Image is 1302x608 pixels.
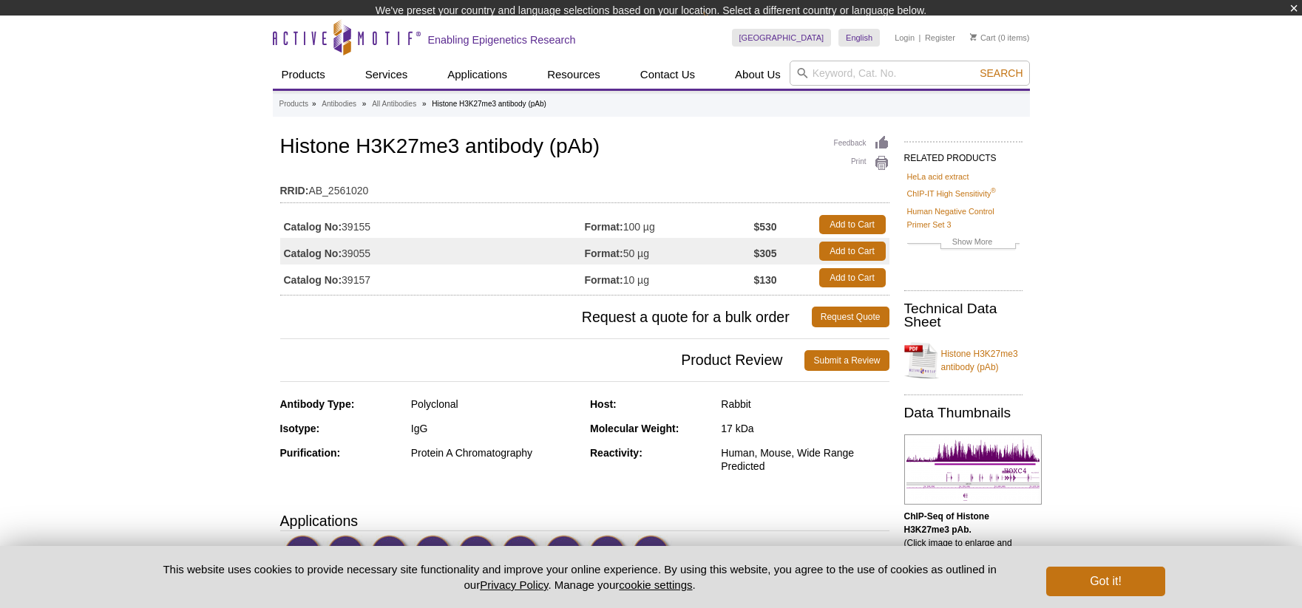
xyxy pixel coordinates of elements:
a: Human Negative Control Primer Set 3 [907,205,1020,231]
a: Login [895,33,915,43]
li: Histone H3K27me3 antibody (pAb) [432,100,546,108]
img: Western Blot Validated [458,535,498,575]
a: Show More [907,235,1020,252]
h3: Applications [280,510,889,532]
div: Polyclonal [411,397,579,411]
p: (Click image to enlarge and see details.) [904,510,1023,563]
button: Got it! [1046,567,1164,596]
strong: Catalog No: [284,273,342,287]
li: » [422,100,427,108]
a: Resources [538,61,609,89]
span: Request a quote for a bulk order [280,307,812,327]
img: Dot Blot Validated [545,535,586,575]
strong: RRID: [280,184,309,197]
a: Contact Us [631,61,704,89]
b: ChIP-Seq of Histone H3K27me3 pAb. [904,511,989,535]
button: Search [975,66,1027,80]
strong: Catalog No: [284,220,342,233]
div: Protein A Chromatography [411,446,579,460]
h2: Enabling Epigenetics Research [428,33,576,47]
img: Immunocytochemistry Validated [632,535,673,575]
td: 39055 [280,238,585,264]
a: Cart [970,33,996,43]
a: ChIP-IT High Sensitivity® [907,187,996,200]
strong: $130 [753,273,776,287]
img: CUT&Tag Validated [327,535,367,575]
img: ChIP Validated [370,535,411,575]
td: 50 µg [585,238,754,264]
button: cookie settings [619,578,692,591]
span: Search [980,67,1023,79]
a: Applications [438,61,516,89]
strong: Format: [585,247,623,260]
h2: RELATED PRODUCTS [904,141,1023,168]
a: [GEOGRAPHIC_DATA] [732,29,832,47]
h1: Histone H3K27me3 antibody (pAb) [280,135,889,160]
strong: Host: [590,398,617,410]
sup: ® [991,188,996,195]
strong: $530 [753,220,776,233]
strong: $305 [753,247,776,260]
div: 17 kDa [721,422,889,435]
a: Privacy Policy [480,578,548,591]
input: Keyword, Cat. No. [790,61,1030,86]
strong: Format: [585,273,623,287]
a: Request Quote [812,307,889,327]
td: 39157 [280,264,585,291]
strong: Catalog No: [284,247,342,260]
strong: Reactivity: [590,447,642,459]
h2: Data Thumbnails [904,406,1023,420]
div: IgG [411,422,579,435]
img: Immunofluorescence Validated [501,535,542,575]
a: Services [356,61,417,89]
a: About Us [726,61,790,89]
img: Change Here [703,11,742,46]
a: Feedback [834,135,889,151]
a: Submit a Review [804,350,889,371]
a: English [838,29,880,47]
strong: Isotype: [280,423,320,434]
p: This website uses cookies to provide necessary site functionality and improve your online experie... [138,561,1023,592]
td: 10 µg [585,264,754,291]
td: AB_2561020 [280,175,889,199]
a: HeLa acid extract [907,170,969,183]
span: Product Review [280,350,805,371]
img: Immunohistochemistry Validated [589,535,629,575]
a: Register [925,33,955,43]
strong: Format: [585,220,623,233]
a: Antibodies [322,98,356,111]
td: 39155 [280,211,585,238]
a: Add to Cart [819,215,886,234]
img: CUT&RUN Validated [284,535,325,575]
td: 100 µg [585,211,754,238]
li: » [362,100,367,108]
img: Histone H3K27me3 antibody (pAb) tested by ChIP-Seq. [904,434,1042,505]
a: Add to Cart [819,242,886,261]
a: Histone H3K27me3 antibody (pAb) [904,338,1023,383]
a: Products [279,98,308,111]
li: | [919,29,921,47]
strong: Purification: [280,447,341,459]
a: All Antibodies [372,98,416,111]
div: Rabbit [721,397,889,411]
strong: Molecular Weight: [590,423,679,434]
a: Products [273,61,334,89]
h2: Technical Data Sheet [904,302,1023,329]
div: Human, Mouse, Wide Range Predicted [721,446,889,473]
img: ChIP-Seq Validated [414,535,455,575]
a: Print [834,155,889,171]
a: Add to Cart [819,268,886,287]
li: » [312,100,316,108]
li: (0 items) [970,29,1030,47]
strong: Antibody Type: [280,398,355,410]
img: Your Cart [970,33,977,41]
